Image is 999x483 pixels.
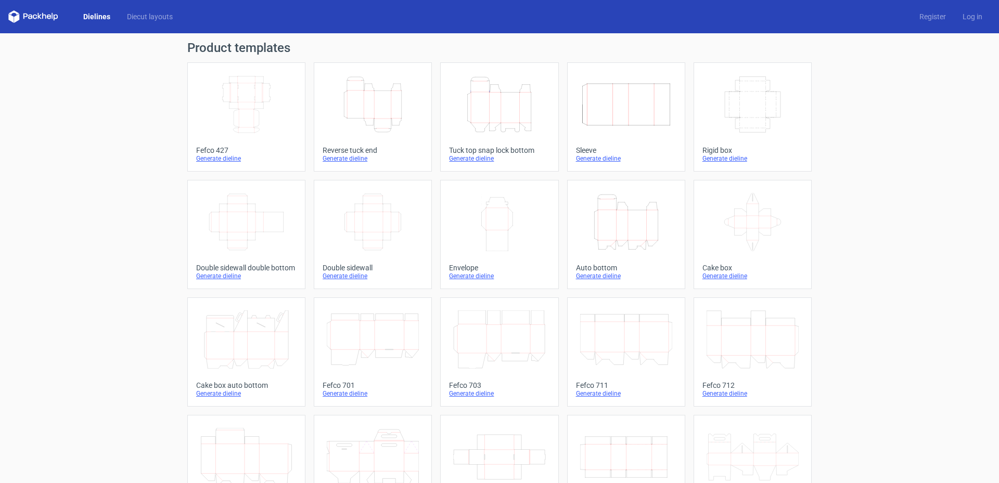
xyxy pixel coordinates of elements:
[75,11,119,22] a: Dielines
[314,297,432,407] a: Fefco 701Generate dieline
[196,264,297,272] div: Double sidewall double bottom
[449,154,549,163] div: Generate dieline
[576,389,676,398] div: Generate dieline
[954,11,991,22] a: Log in
[119,11,181,22] a: Diecut layouts
[449,389,549,398] div: Generate dieline
[576,264,676,272] div: Auto bottom
[702,272,803,280] div: Generate dieline
[440,62,558,172] a: Tuck top snap lock bottomGenerate dieline
[702,154,803,163] div: Generate dieline
[196,272,297,280] div: Generate dieline
[702,381,803,389] div: Fefco 712
[187,297,305,407] a: Cake box auto bottomGenerate dieline
[449,272,549,280] div: Generate dieline
[694,62,812,172] a: Rigid boxGenerate dieline
[576,272,676,280] div: Generate dieline
[196,154,297,163] div: Generate dieline
[449,264,549,272] div: Envelope
[440,297,558,407] a: Fefco 703Generate dieline
[187,42,812,54] h1: Product templates
[314,180,432,289] a: Double sidewallGenerate dieline
[323,389,423,398] div: Generate dieline
[323,146,423,154] div: Reverse tuck end
[323,264,423,272] div: Double sidewall
[323,272,423,280] div: Generate dieline
[196,389,297,398] div: Generate dieline
[196,381,297,389] div: Cake box auto bottom
[911,11,954,22] a: Register
[694,180,812,289] a: Cake boxGenerate dieline
[449,381,549,389] div: Fefco 703
[449,146,549,154] div: Tuck top snap lock bottom
[567,297,685,407] a: Fefco 711Generate dieline
[576,381,676,389] div: Fefco 711
[694,297,812,407] a: Fefco 712Generate dieline
[196,146,297,154] div: Fefco 427
[314,62,432,172] a: Reverse tuck endGenerate dieline
[323,154,423,163] div: Generate dieline
[567,180,685,289] a: Auto bottomGenerate dieline
[187,62,305,172] a: Fefco 427Generate dieline
[576,146,676,154] div: Sleeve
[702,264,803,272] div: Cake box
[702,146,803,154] div: Rigid box
[567,62,685,172] a: SleeveGenerate dieline
[440,180,558,289] a: EnvelopeGenerate dieline
[576,154,676,163] div: Generate dieline
[702,389,803,398] div: Generate dieline
[323,381,423,389] div: Fefco 701
[187,180,305,289] a: Double sidewall double bottomGenerate dieline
